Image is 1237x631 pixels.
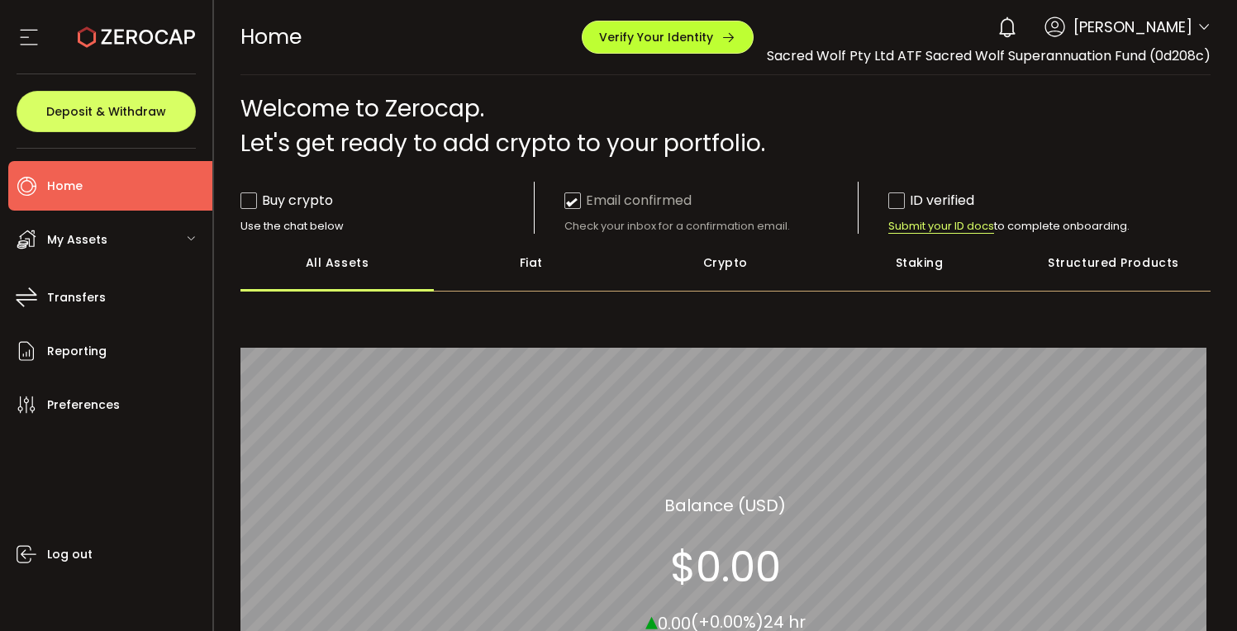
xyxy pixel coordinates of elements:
div: Use the chat below [240,219,535,234]
span: Deposit & Withdraw [46,106,166,117]
div: ID verified [888,190,974,211]
div: Buy crypto [240,190,333,211]
button: Deposit & Withdraw [17,91,196,132]
iframe: Chat Widget [1154,552,1237,631]
span: My Assets [47,228,107,252]
span: Home [47,174,83,198]
div: All Assets [240,234,435,292]
div: Check your inbox for a confirmation email. [564,219,859,234]
span: Transfers [47,286,106,310]
span: Log out [47,543,93,567]
span: Preferences [47,393,120,417]
span: Submit your ID docs [888,219,994,234]
button: Verify Your Identity [582,21,754,54]
span: Sacred Wolf Pty Ltd ATF Sacred Wolf Superannuation Fund (0d208c) [767,46,1211,65]
div: to complete onboarding. [888,219,1182,234]
div: Fiat [434,234,628,292]
div: Welcome to Zerocap. Let's get ready to add crypto to your portfolio. [240,92,1211,161]
span: [PERSON_NAME] [1073,16,1192,38]
div: Staking [822,234,1016,292]
span: Reporting [47,339,107,363]
section: Balance (USD) [664,492,786,517]
div: Structured Products [1016,234,1211,292]
section: $0.00 [670,542,781,591]
div: Email confirmed [564,190,692,211]
span: Verify Your Identity [599,31,713,43]
div: Crypto [628,234,822,292]
span: Home [240,22,302,51]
